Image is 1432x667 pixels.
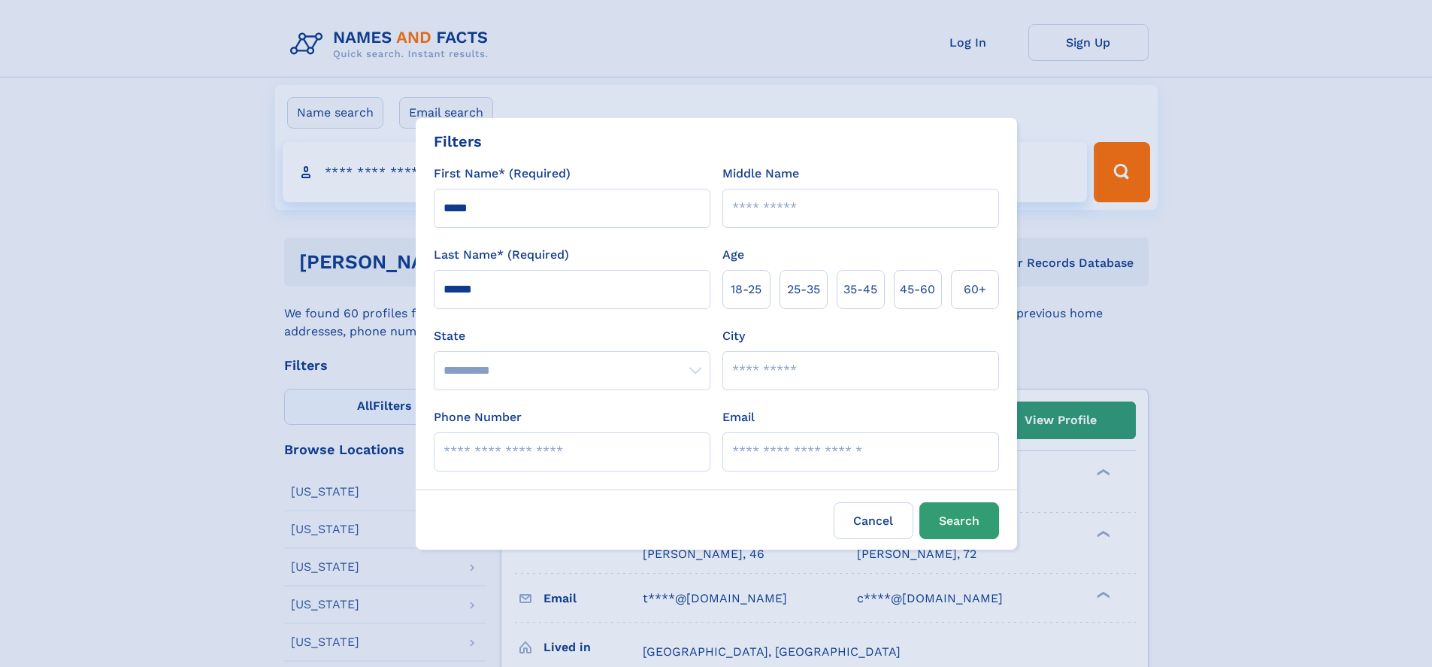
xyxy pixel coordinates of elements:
[731,280,761,299] span: 18‑25
[787,280,820,299] span: 25‑35
[964,280,986,299] span: 60+
[434,408,522,426] label: Phone Number
[722,246,744,264] label: Age
[722,408,755,426] label: Email
[434,165,571,183] label: First Name* (Required)
[834,502,913,539] label: Cancel
[722,327,745,345] label: City
[900,280,935,299] span: 45‑60
[434,327,710,345] label: State
[919,502,999,539] button: Search
[434,130,482,153] div: Filters
[843,280,877,299] span: 35‑45
[722,165,799,183] label: Middle Name
[434,246,569,264] label: Last Name* (Required)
